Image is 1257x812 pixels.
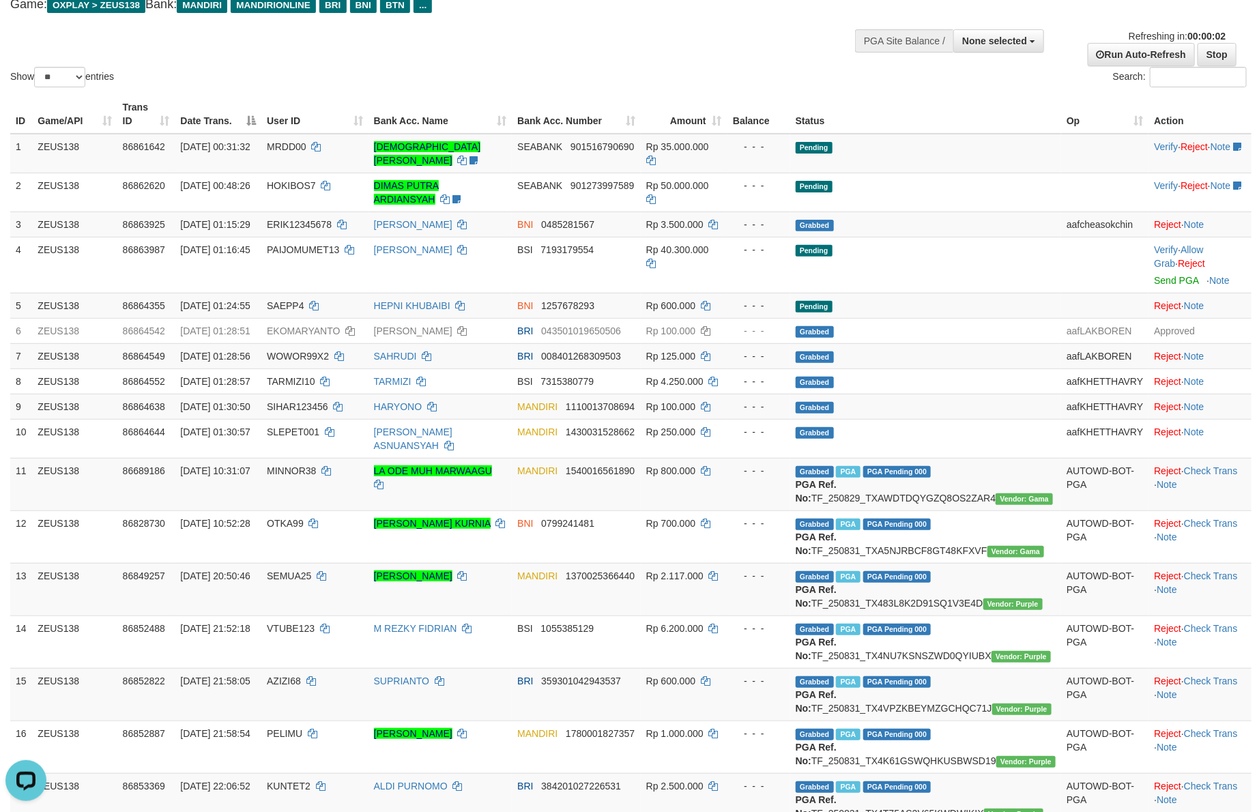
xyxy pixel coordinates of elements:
[796,301,833,313] span: Pending
[646,351,695,362] span: Rp 125.000
[374,728,452,739] a: [PERSON_NAME]
[566,401,635,412] span: Copy 1110013708694 to clipboard
[374,180,439,205] a: DIMAS PUTRA ARDIANSYAH
[646,426,695,437] span: Rp 250.000
[796,351,834,363] span: Grabbed
[646,141,709,152] span: Rp 35.000.000
[32,318,117,343] td: ZEUS138
[1184,351,1204,362] a: Note
[790,615,1061,668] td: TF_250831_TX4NU7KSNSZWD0QYIUBX
[32,668,117,721] td: ZEUS138
[10,394,32,419] td: 9
[374,781,448,792] a: ALDI PURNOMO
[836,519,860,530] span: Marked by aafsreyleap
[1088,43,1195,66] a: Run Auto-Refresh
[732,243,785,257] div: - - -
[1148,563,1252,615] td: · ·
[1157,584,1177,595] a: Note
[996,493,1053,505] span: Vendor URL: https://trx31.1velocity.biz
[123,426,165,437] span: 86864644
[1211,141,1231,152] a: Note
[1154,676,1181,686] a: Reject
[517,351,533,362] span: BRI
[1129,31,1226,42] span: Refreshing in:
[1148,510,1252,563] td: · ·
[570,141,634,152] span: Copy 901516790690 to clipboard
[796,624,834,635] span: Grabbed
[541,623,594,634] span: Copy 1055385129 to clipboard
[646,676,695,686] span: Rp 600.000
[732,179,785,192] div: - - -
[32,368,117,394] td: ZEUS138
[517,518,533,529] span: BNI
[1061,212,1148,237] td: aafcheasokchin
[34,67,85,87] select: Showentries
[32,173,117,212] td: ZEUS138
[1061,368,1148,394] td: aafKHETTHAVRY
[646,376,704,387] span: Rp 4.250.000
[646,518,695,529] span: Rp 700.000
[10,67,114,87] label: Show entries
[10,173,32,212] td: 2
[267,244,339,255] span: PAIJOMUMET13
[517,244,533,255] span: BSI
[517,376,533,387] span: BSI
[1184,781,1238,792] a: Check Trans
[517,426,558,437] span: MANDIRI
[32,212,117,237] td: ZEUS138
[1198,43,1237,66] a: Stop
[123,141,165,152] span: 86861642
[646,623,704,634] span: Rp 6.200.000
[796,142,833,154] span: Pending
[32,510,117,563] td: ZEUS138
[180,676,250,686] span: [DATE] 21:58:05
[796,220,834,231] span: Grabbed
[267,518,304,529] span: OTKA99
[1148,134,1252,173] td: · ·
[1148,615,1252,668] td: · ·
[1178,258,1205,269] a: Reject
[517,325,533,336] span: BRI
[180,141,250,152] span: [DATE] 00:31:32
[1157,742,1177,753] a: Note
[517,676,533,686] span: BRI
[1148,237,1252,293] td: · ·
[32,458,117,510] td: ZEUS138
[863,676,931,688] span: PGA Pending
[10,368,32,394] td: 8
[1184,426,1204,437] a: Note
[1148,95,1252,134] th: Action
[1184,518,1238,529] a: Check Trans
[32,237,117,293] td: ZEUS138
[10,212,32,237] td: 3
[790,458,1061,510] td: TF_250829_TXAWDTDQYGZQ8OS2ZAR4
[1154,728,1181,739] a: Reject
[180,325,250,336] span: [DATE] 01:28:51
[512,95,641,134] th: Bank Acc. Number: activate to sort column ascending
[541,376,594,387] span: Copy 7315380779 to clipboard
[1157,479,1177,490] a: Note
[732,140,785,154] div: - - -
[123,623,165,634] span: 86852488
[1154,244,1203,269] span: ·
[517,623,533,634] span: BSI
[180,244,250,255] span: [DATE] 01:16:45
[267,325,340,336] span: EKOMARYANTO
[32,134,117,173] td: ZEUS138
[517,180,562,191] span: SEABANK
[261,95,369,134] th: User ID: activate to sort column ascending
[1154,623,1181,634] a: Reject
[1061,343,1148,368] td: aafLAKBOREN
[790,510,1061,563] td: TF_250831_TXA5NJRBCF8GT48KFXVF
[732,569,785,583] div: - - -
[1148,173,1252,212] td: · ·
[10,95,32,134] th: ID
[541,244,594,255] span: Copy 7193179554 to clipboard
[374,219,452,230] a: [PERSON_NAME]
[517,141,562,152] span: SEABANK
[374,401,422,412] a: HARYONO
[180,518,250,529] span: [DATE] 10:52:28
[10,563,32,615] td: 13
[570,180,634,191] span: Copy 901273997589 to clipboard
[123,465,165,476] span: 86689186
